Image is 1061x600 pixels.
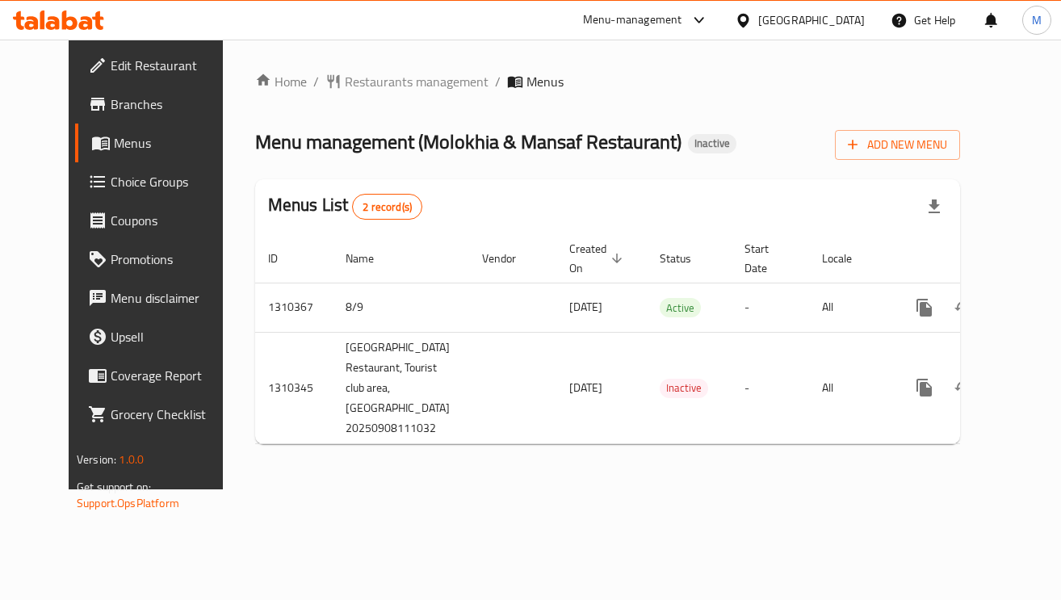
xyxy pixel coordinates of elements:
span: Promotions [111,250,233,269]
span: Name [346,249,395,268]
span: [DATE] [569,296,602,317]
span: Upsell [111,327,233,346]
span: Get support on: [77,476,151,497]
span: Active [660,299,701,317]
nav: breadcrumb [255,72,960,91]
span: [DATE] [569,377,602,398]
span: Edit Restaurant [111,56,233,75]
button: more [905,288,944,327]
span: Vendor [482,249,537,268]
span: ID [268,249,299,268]
span: Menus [526,72,564,91]
div: Total records count [352,194,422,220]
span: 2 record(s) [353,199,421,215]
span: Branches [111,94,233,114]
span: M [1032,11,1042,29]
div: Export file [915,187,954,226]
a: Coupons [75,201,245,240]
td: - [732,332,809,443]
a: Restaurants management [325,72,489,91]
td: All [809,332,892,443]
span: Status [660,249,712,268]
button: Add New Menu [835,130,960,160]
span: Coverage Report [111,366,233,385]
td: 1310367 [255,283,333,332]
div: Inactive [660,379,708,398]
button: more [905,368,944,407]
td: [GEOGRAPHIC_DATA] Restaurant, Tourist club area,[GEOGRAPHIC_DATA] 20250908111032 [333,332,469,443]
span: Menu disclaimer [111,288,233,308]
span: Restaurants management [345,72,489,91]
td: - [732,283,809,332]
a: Promotions [75,240,245,279]
span: 1.0.0 [119,449,144,470]
a: Menus [75,124,245,162]
span: Created On [569,239,627,278]
a: Menu disclaimer [75,279,245,317]
li: / [313,72,319,91]
td: All [809,283,892,332]
span: Inactive [660,379,708,397]
span: Menus [114,133,233,153]
a: Upsell [75,317,245,356]
span: Inactive [688,136,736,150]
div: Active [660,298,701,317]
div: Inactive [688,134,736,153]
button: Change Status [944,368,983,407]
span: Add New Menu [848,135,947,155]
span: Menu management ( Molokhia & Mansaf Restaurant ) [255,124,681,160]
span: Locale [822,249,873,268]
a: Support.OpsPlatform [77,493,179,514]
li: / [495,72,501,91]
a: Coverage Report [75,356,245,395]
a: Branches [75,85,245,124]
td: 8/9 [333,283,469,332]
span: Start Date [744,239,790,278]
td: 1310345 [255,332,333,443]
a: Choice Groups [75,162,245,201]
a: Home [255,72,307,91]
div: [GEOGRAPHIC_DATA] [758,11,865,29]
div: Menu-management [583,10,682,30]
a: Grocery Checklist [75,395,245,434]
span: Coupons [111,211,233,230]
button: Change Status [944,288,983,327]
span: Version: [77,449,116,470]
a: Edit Restaurant [75,46,245,85]
span: Choice Groups [111,172,233,191]
h2: Menus List [268,193,422,220]
span: Grocery Checklist [111,405,233,424]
